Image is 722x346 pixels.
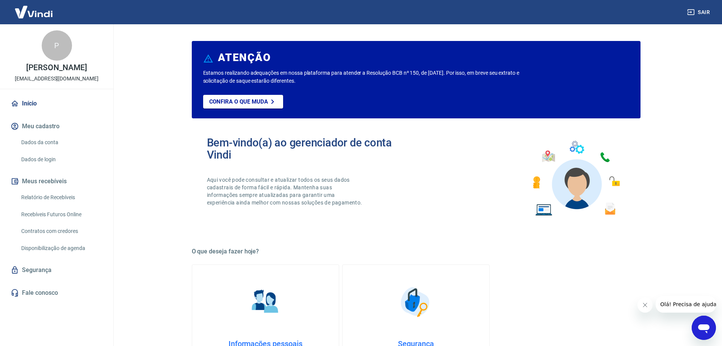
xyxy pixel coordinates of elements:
[18,207,104,222] a: Recebíveis Futuros Online
[203,69,544,85] p: Estamos realizando adequações em nossa plataforma para atender a Resolução BCB nº 150, de [DATE]....
[692,316,716,340] iframe: Botão para abrir a janela de mensagens
[192,248,641,255] h5: O que deseja fazer hoje?
[26,64,87,72] p: [PERSON_NAME]
[207,176,364,206] p: Aqui você pode consultar e atualizar todos os seus dados cadastrais de forma fácil e rápida. Mant...
[397,283,435,321] img: Segurança
[5,5,64,11] span: Olá! Precisa de ajuda?
[9,95,104,112] a: Início
[246,283,284,321] img: Informações pessoais
[656,296,716,313] iframe: Mensagem da empresa
[15,75,99,83] p: [EMAIL_ADDRESS][DOMAIN_NAME]
[9,285,104,301] a: Fale conosco
[218,54,271,61] h6: ATENÇÃO
[686,5,713,19] button: Sair
[18,152,104,167] a: Dados de login
[9,173,104,190] button: Meus recebíveis
[9,262,104,278] a: Segurança
[9,118,104,135] button: Meu cadastro
[637,297,653,313] iframe: Fechar mensagem
[18,223,104,239] a: Contratos com credores
[526,137,625,220] img: Imagem de um avatar masculino com diversos icones exemplificando as funcionalidades do gerenciado...
[9,0,58,24] img: Vindi
[42,30,72,61] div: P
[18,135,104,150] a: Dados da conta
[18,241,104,256] a: Disponibilização de agenda
[207,137,416,161] h2: Bem-vindo(a) ao gerenciador de conta Vindi
[209,98,268,105] p: Confira o que muda
[18,190,104,205] a: Relatório de Recebíveis
[203,95,283,109] a: Confira o que muda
